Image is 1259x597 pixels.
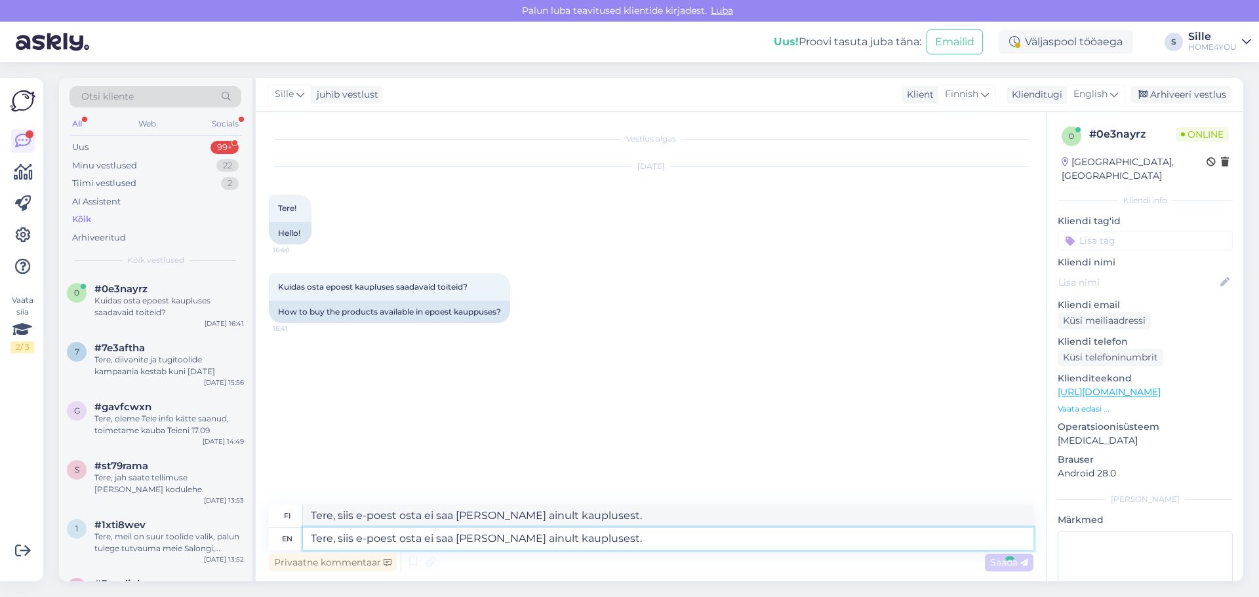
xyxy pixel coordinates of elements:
[72,141,89,154] div: Uus
[1058,386,1161,398] a: [URL][DOMAIN_NAME]
[1058,256,1233,269] p: Kliendi nimi
[1176,127,1229,142] span: Online
[94,460,148,472] span: #st79rama
[81,90,134,104] span: Otsi kliente
[1058,493,1233,505] div: [PERSON_NAME]
[707,5,737,16] span: Luba
[1058,453,1233,467] p: Brauser
[1188,31,1237,42] div: Sille
[70,115,85,132] div: All
[1062,155,1207,183] div: [GEOGRAPHIC_DATA], [GEOGRAPHIC_DATA]
[269,161,1033,172] div: [DATE]
[72,159,137,172] div: Minu vestlused
[94,519,146,531] span: #1xti8wev
[1069,131,1074,141] span: 0
[1058,335,1233,349] p: Kliendi telefon
[210,141,239,154] div: 99+
[204,377,244,387] div: [DATE] 15:56
[275,87,294,102] span: Sille
[94,295,244,318] div: Kuidas osta epoest kaupluses saadavaid toiteid?
[136,115,159,132] div: Web
[94,342,145,354] span: #7e3aftha
[1089,126,1176,142] div: # 0e3nayrz
[94,283,148,295] span: #0e3nayrz
[1058,214,1233,228] p: Kliendi tag'id
[203,436,244,446] div: [DATE] 14:49
[1058,275,1218,290] input: Lisa nimi
[74,406,80,415] span: g
[774,35,799,48] b: Uus!
[204,495,244,505] div: [DATE] 13:53
[1130,86,1231,104] div: Arhiveeri vestlus
[72,231,126,244] div: Arhiveeritud
[204,554,244,564] div: [DATE] 13:52
[1058,372,1233,385] p: Klienditeekond
[75,465,79,474] span: s
[1073,87,1108,102] span: English
[221,177,239,190] div: 2
[278,282,468,292] span: Kuidas osta epoest kaupluses saadavaid toiteid?
[10,341,34,353] div: 2 / 3
[75,347,79,356] span: 7
[1058,298,1233,312] p: Kliendi email
[1188,31,1251,52] a: SilleHOME4YOU
[74,288,79,298] span: 0
[273,245,322,255] span: 16:40
[72,195,121,208] div: AI Assistent
[216,159,239,172] div: 22
[1058,420,1233,434] p: Operatsioonisüsteem
[1058,403,1233,415] p: Vaata edasi ...
[1058,513,1233,527] p: Märkmed
[902,88,934,102] div: Klient
[94,401,151,413] span: #gavfcwxn
[94,354,244,377] div: Tere, diivanite ja tugitoolide kampaania kestab kuni [DATE]
[273,324,322,334] span: 16:41
[72,177,136,190] div: Tiimi vestlused
[1007,88,1062,102] div: Klienditugi
[1058,434,1233,448] p: [MEDICAL_DATA]
[94,531,244,554] div: Tere, meil on suur toolide valik, palun tulege tutvauma meie Salongi, Tänassilma Tehnoparki., [PE...
[94,413,244,436] div: Tere, oleme Teie info kätte saanud, toimetame kauba Teieni 17.09
[269,222,311,244] div: Hello!
[72,213,91,226] div: Kõik
[1058,231,1233,250] input: Lisa tag
[278,203,296,213] span: Tere!
[269,133,1033,145] div: Vestlus algas
[774,34,921,50] div: Proovi tasuta juba täna:
[1165,33,1183,51] div: S
[94,472,244,495] div: Tere, jah saate tellimuse [PERSON_NAME] kodulehe.
[10,88,35,113] img: Askly Logo
[927,29,983,54] button: Emailid
[269,301,510,323] div: How to buy the products available in epoest kauppuses?
[1188,42,1237,52] div: HOME4YOU
[209,115,241,132] div: Socials
[1058,349,1163,366] div: Küsi telefoninumbrit
[999,30,1133,54] div: Väljaspool tööaega
[205,318,244,328] div: [DATE] 16:41
[311,88,378,102] div: juhib vestlust
[127,254,184,266] span: Kõik vestlused
[10,294,34,353] div: Vaata siia
[1058,467,1233,480] p: Android 28.0
[94,578,140,590] span: #3vosljnl
[75,524,78,533] span: 1
[945,87,978,102] span: Finnish
[1058,312,1151,330] div: Küsi meiliaadressi
[1058,195,1233,206] div: Kliendi info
